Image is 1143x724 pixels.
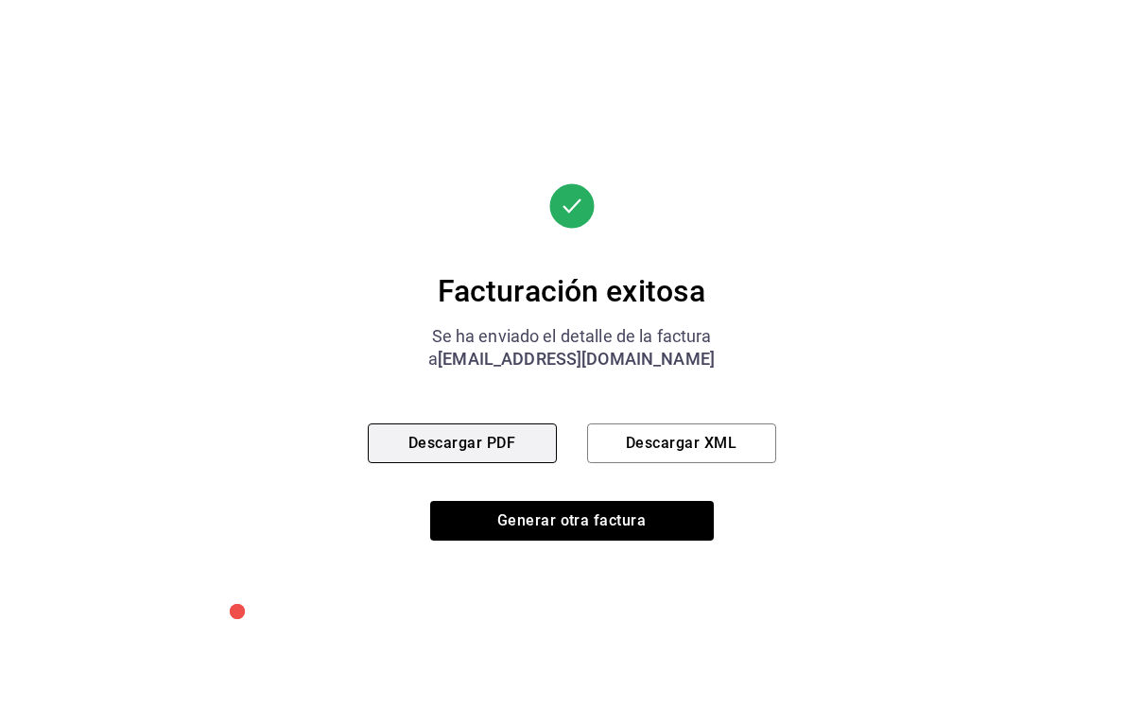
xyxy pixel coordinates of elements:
span: [EMAIL_ADDRESS][DOMAIN_NAME] [438,349,715,369]
div: a [368,348,776,371]
button: Generar otra factura [430,501,714,541]
button: Descargar XML [587,423,776,463]
div: Se ha enviado el detalle de la factura [368,325,776,348]
div: Facturación exitosa [368,272,776,310]
button: Descargar PDF [368,423,557,463]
